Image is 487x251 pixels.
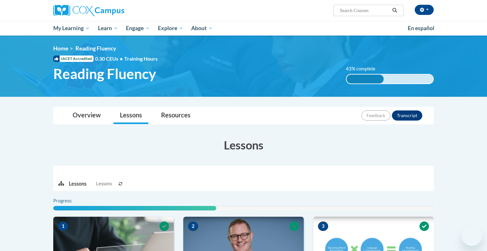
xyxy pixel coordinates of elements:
[408,25,434,31] span: En español
[53,5,124,16] img: Cox Campus
[187,21,217,36] a: About
[154,21,187,36] a: Explore
[462,226,482,246] iframe: Button to launch messaging window
[347,75,384,83] div: 43% complete
[66,107,107,124] a: Overview
[155,107,197,124] a: Resources
[361,110,390,121] button: Feedback
[94,21,122,36] a: Learn
[415,5,434,15] button: Account Settings
[120,56,123,62] span: •
[53,137,434,153] h3: Lessons
[75,45,116,52] span: Reading Fluency
[96,180,112,187] span: Lessons
[53,197,90,204] label: Progress:
[126,24,150,32] span: Engage
[404,22,438,35] a: En español
[98,24,118,32] span: Learn
[191,24,213,32] span: About
[53,5,174,16] a: Cox Campus
[44,21,443,36] div: Main menu
[158,24,183,32] span: Explore
[114,107,148,124] a: Lessons
[53,24,90,32] span: My Learning
[390,7,399,14] button: Search
[122,21,154,36] a: Engage
[69,180,87,187] p: Lessons
[188,221,198,231] span: 2
[318,221,328,231] span: 3
[392,110,422,121] button: Transcript
[49,21,94,36] a: My Learning
[124,56,158,62] span: Training Hours
[53,56,94,62] span: IACET Accredited
[346,65,382,72] label: 43% complete
[53,45,68,52] a: Home
[95,55,124,62] span: 0.30 CEUs
[53,65,156,82] span: Reading Fluency
[58,221,68,231] span: 1
[339,7,390,14] input: Search Courses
